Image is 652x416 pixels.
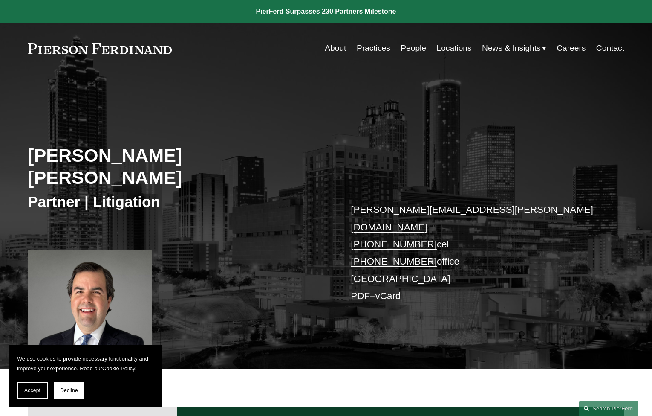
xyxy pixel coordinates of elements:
[351,256,437,267] a: [PHONE_NUMBER]
[351,291,370,301] a: PDF
[17,354,153,373] p: We use cookies to provide necessary functionality and improve your experience. Read our .
[351,204,593,232] a: [PERSON_NAME][EMAIL_ADDRESS][PERSON_NAME][DOMAIN_NAME]
[482,40,546,56] a: folder dropdown
[28,192,326,211] h3: Partner | Litigation
[54,382,84,399] button: Decline
[9,345,162,407] section: Cookie banner
[436,40,471,56] a: Locations
[28,144,326,189] h2: [PERSON_NAME] [PERSON_NAME]
[401,40,426,56] a: People
[24,387,40,393] span: Accept
[596,40,624,56] a: Contact
[579,401,638,416] a: Search this site
[60,387,78,393] span: Decline
[375,291,401,301] a: vCard
[325,40,346,56] a: About
[102,365,135,372] a: Cookie Policy
[557,40,586,56] a: Careers
[351,239,437,250] a: [PHONE_NUMBER]
[17,382,48,399] button: Accept
[351,201,599,305] p: cell office [GEOGRAPHIC_DATA] –
[357,40,390,56] a: Practices
[482,41,541,56] span: News & Insights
